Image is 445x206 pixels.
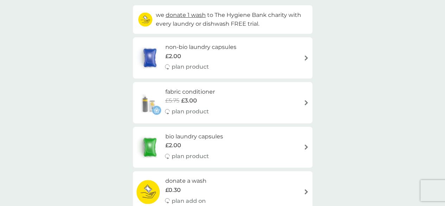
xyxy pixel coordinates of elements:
h6: fabric conditioner [165,87,215,96]
img: bio laundry capsules [136,135,163,160]
h6: bio laundry capsules [165,132,223,141]
p: plan product [171,152,209,161]
img: fabric conditioner [136,90,161,115]
span: £2.00 [165,141,181,150]
span: £2.00 [165,52,181,61]
img: non-bio laundry capsules [136,45,163,70]
img: arrow right [304,144,309,150]
span: £0.30 [165,186,180,195]
img: arrow right [304,100,309,105]
h6: non-bio laundry capsules [165,43,236,52]
p: plan product [171,62,209,71]
span: donate 1 wash [166,12,206,18]
p: we to The Hygiene Bank charity with every laundry or dishwash FREE trial. [156,11,307,29]
img: donate a wash [136,180,160,204]
img: arrow right [304,55,309,61]
img: arrow right [304,189,309,194]
p: plan add on [171,196,205,206]
span: £5.75 [165,96,179,105]
p: plan product [171,107,209,116]
h6: donate a wash [165,176,206,186]
span: £3.00 [181,96,197,105]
